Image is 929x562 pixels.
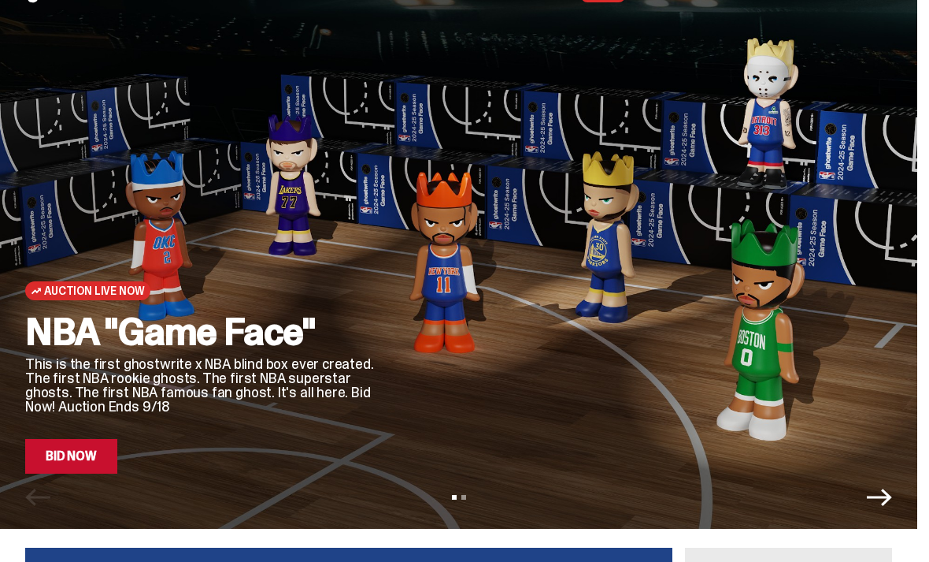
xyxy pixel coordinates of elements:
[25,439,117,474] a: Bid Now
[452,495,457,500] button: View slide 1
[44,285,144,297] span: Auction Live Now
[461,495,466,500] button: View slide 2
[867,485,892,510] button: Next
[25,313,376,351] h2: NBA "Game Face"
[25,357,376,414] p: This is the first ghostwrite x NBA blind box ever created. The first NBA rookie ghosts. The first...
